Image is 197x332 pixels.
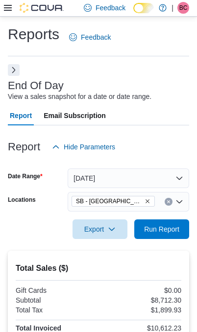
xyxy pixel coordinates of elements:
[16,306,97,314] div: Total Tax
[8,92,151,102] div: View a sales snapshot for a date or date range.
[172,2,173,14] p: |
[100,324,181,332] div: $10,612.23
[16,286,97,294] div: Gift Cards
[8,141,40,153] h3: Report
[133,3,154,13] input: Dark Mode
[10,106,32,125] span: Report
[100,296,181,304] div: $8,712.30
[165,198,172,206] button: Clear input
[64,142,115,152] span: Hide Parameters
[68,168,189,188] button: [DATE]
[134,219,189,239] button: Run Report
[48,137,119,157] button: Hide Parameters
[73,219,127,239] button: Export
[16,262,181,274] h2: Total Sales ($)
[76,196,143,206] span: SB - [GEOGRAPHIC_DATA]
[78,219,122,239] span: Export
[145,198,150,204] button: Remove SB - Glendale from selection in this group
[44,106,106,125] span: Email Subscription
[72,196,155,207] span: SB - Glendale
[100,286,181,294] div: $0.00
[100,306,181,314] div: $1,899.93
[8,24,59,44] h1: Reports
[16,324,61,332] strong: Total Invoiced
[16,296,97,304] div: Subtotal
[20,3,64,13] img: Cova
[81,32,111,42] span: Feedback
[8,172,43,180] label: Date Range
[175,198,183,206] button: Open list of options
[96,3,125,13] span: Feedback
[8,64,20,76] button: Next
[8,196,36,204] label: Locations
[8,80,64,92] h3: End Of Day
[133,13,134,14] span: Dark Mode
[65,27,115,47] a: Feedback
[179,2,188,14] span: BC
[144,224,179,234] span: Run Report
[177,2,189,14] div: Brennan Croy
